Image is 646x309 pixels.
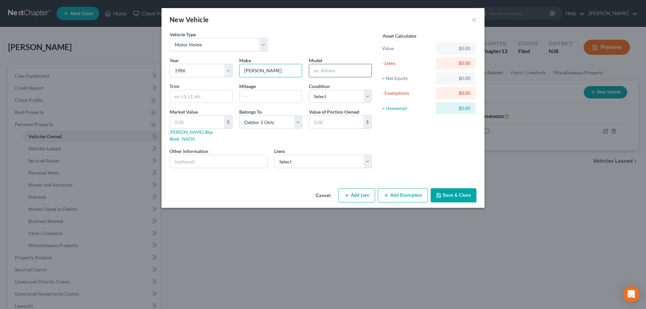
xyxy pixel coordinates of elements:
button: Cancel [310,189,336,202]
input: 0.00 [309,116,363,128]
label: Liens [274,148,285,155]
a: NADA [182,136,195,142]
label: Asset Calculator [383,32,417,39]
button: Add Lien [338,188,375,202]
button: Save & Close [431,188,476,202]
div: $0.00 [441,45,470,52]
div: - Liens [382,60,433,67]
div: Value [382,45,433,52]
input: ex. Altima [309,64,371,77]
label: Condition [309,83,330,90]
input: (optional) [170,155,267,168]
label: Trim [170,83,179,90]
label: Other Information [170,148,208,155]
div: = Net Equity [382,75,433,82]
span: Make [239,57,251,63]
button: Add Exemption [378,188,428,202]
input: -- [240,90,302,103]
div: $ [363,116,371,128]
div: = Unexempt [382,105,433,112]
label: Year [170,57,179,64]
div: $0.00 [441,75,470,82]
label: Model [309,57,322,64]
div: $ [224,116,232,128]
label: Market Value [170,108,198,115]
a: [PERSON_NAME] Blue Book [170,129,213,142]
label: Value of Portion Owned [309,108,359,115]
label: Vehicle Type [170,31,196,38]
div: $0.00 [441,105,470,112]
input: 0.00 [170,116,224,128]
div: $0.00 [441,60,470,67]
button: × [472,15,476,24]
div: New Vehicle [170,15,209,24]
label: Mileage [239,83,256,90]
span: Belongs To [239,109,262,115]
div: Open Intercom Messenger [623,286,639,302]
input: ex. Nissan [240,64,302,77]
div: $0.00 [441,90,470,96]
input: ex. LS, LT, etc [170,90,232,103]
div: - Exemptions [382,90,433,96]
